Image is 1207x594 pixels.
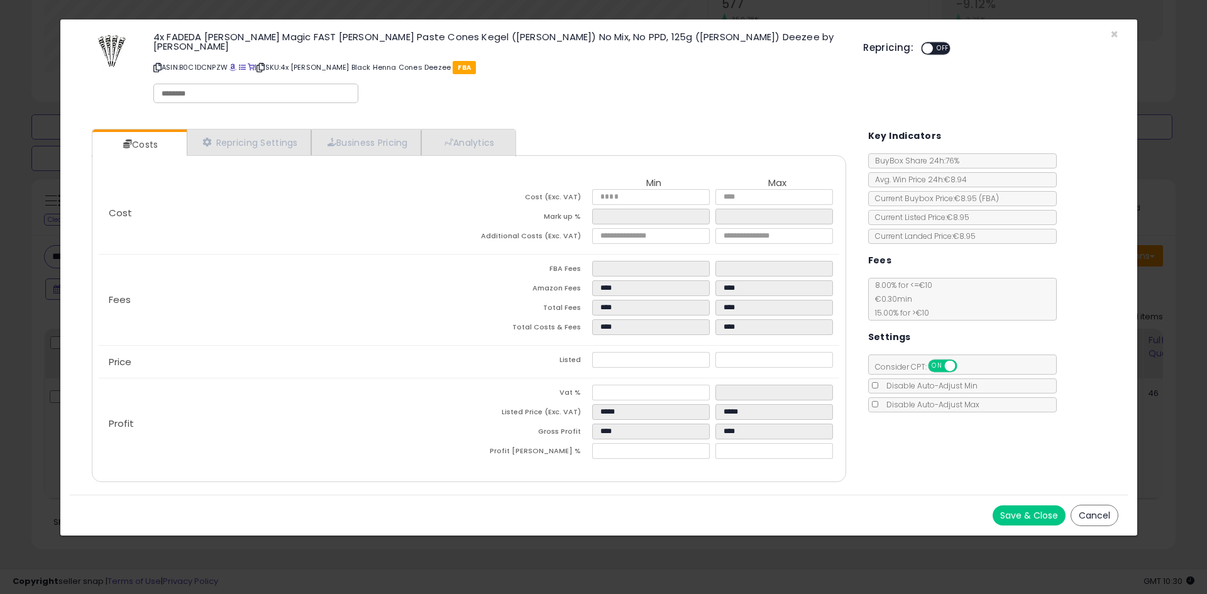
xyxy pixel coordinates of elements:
td: Total Fees [469,300,592,319]
button: Cancel [1071,505,1118,526]
span: Current Listed Price: €8.95 [869,212,969,223]
a: BuyBox page [229,62,236,72]
h5: Fees [868,253,892,268]
td: Profit [PERSON_NAME] % [469,443,592,463]
h5: Repricing: [863,43,913,53]
a: Business Pricing [311,129,421,155]
td: Additional Costs (Exc. VAT) [469,228,592,248]
span: Consider CPT: [869,361,974,372]
span: × [1110,25,1118,43]
img: 41eBLnALh0L._SL60_.jpg [93,32,131,70]
a: Your listing only [248,62,255,72]
span: Current Buybox Price: [869,193,999,204]
td: Amazon Fees [469,280,592,300]
span: 15.00 % for > €10 [869,307,929,318]
p: Cost [99,208,469,218]
button: Save & Close [993,505,1066,525]
td: Cost (Exc. VAT) [469,189,592,209]
span: OFF [955,361,975,371]
td: Mark up % [469,209,592,228]
td: Gross Profit [469,424,592,443]
td: Vat % [469,385,592,404]
span: €0.30 min [869,294,912,304]
td: Listed Price (Exc. VAT) [469,404,592,424]
span: OFF [933,43,953,54]
p: Profit [99,419,469,429]
h3: 4x FADEDA [PERSON_NAME] Magic FAST [PERSON_NAME] Paste Cones Kegel ([PERSON_NAME]) No Mix, No PPD... [153,32,844,51]
th: Max [715,178,839,189]
th: Min [592,178,715,189]
h5: Key Indicators [868,128,942,144]
td: Total Costs & Fees [469,319,592,339]
td: FBA Fees [469,261,592,280]
p: ASIN: B0C1DCNPZW | SKU: 4x [PERSON_NAME] Black Henna Cones Deezee [153,57,844,77]
span: Avg. Win Price 24h: €8.94 [869,174,967,185]
p: Price [99,357,469,367]
span: Disable Auto-Adjust Min [880,380,978,391]
h5: Settings [868,329,911,345]
a: Costs [92,132,185,157]
span: FBA [453,61,476,74]
span: Disable Auto-Adjust Max [880,399,979,410]
span: Current Landed Price: €8.95 [869,231,976,241]
td: Listed [469,352,592,371]
span: ( FBA ) [979,193,999,204]
span: 8.00 % for <= €10 [869,280,932,318]
a: All offer listings [239,62,246,72]
a: Analytics [421,129,514,155]
span: €8.95 [954,193,999,204]
a: Repricing Settings [187,129,311,155]
span: ON [929,361,945,371]
span: BuyBox Share 24h: 76% [869,155,959,166]
p: Fees [99,295,469,305]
